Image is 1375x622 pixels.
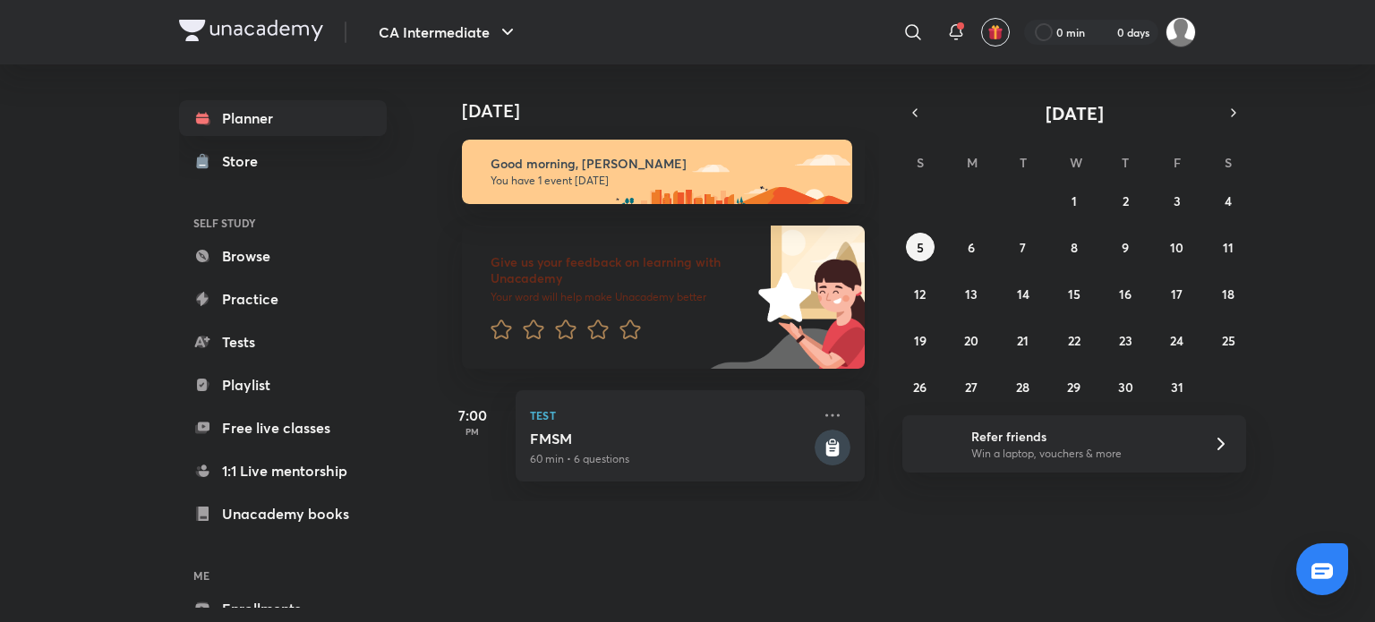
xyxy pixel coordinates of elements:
button: October 27, 2025 [957,372,986,401]
button: October 22, 2025 [1060,326,1089,354]
img: referral [917,426,952,462]
button: October 2, 2025 [1111,186,1140,215]
img: feedback_image [697,226,865,369]
abbr: October 24, 2025 [1170,332,1183,349]
abbr: October 20, 2025 [964,332,978,349]
abbr: October 7, 2025 [1020,239,1026,256]
button: October 31, 2025 [1163,372,1191,401]
span: [DATE] [1046,101,1104,125]
button: October 15, 2025 [1060,279,1089,308]
h5: 7:00 [437,405,508,426]
button: October 6, 2025 [957,233,986,261]
h6: ME [179,560,387,591]
abbr: October 23, 2025 [1119,332,1132,349]
button: October 24, 2025 [1163,326,1191,354]
button: [DATE] [927,100,1221,125]
button: avatar [981,18,1010,47]
abbr: October 18, 2025 [1222,285,1234,302]
a: 1:1 Live mentorship [179,453,387,489]
abbr: Tuesday [1020,154,1027,171]
abbr: Friday [1174,154,1181,171]
div: Store [222,150,269,172]
abbr: October 28, 2025 [1016,379,1029,396]
a: Company Logo [179,20,323,46]
abbr: October 16, 2025 [1119,285,1132,302]
abbr: October 10, 2025 [1170,239,1183,256]
p: You have 1 event [DATE] [491,174,836,188]
a: Free live classes [179,410,387,446]
abbr: October 3, 2025 [1174,192,1181,209]
abbr: Monday [967,154,978,171]
h6: Refer friends [971,427,1191,446]
p: PM [437,426,508,437]
abbr: October 19, 2025 [914,332,927,349]
button: October 8, 2025 [1060,233,1089,261]
button: October 10, 2025 [1163,233,1191,261]
abbr: Wednesday [1070,154,1082,171]
abbr: October 22, 2025 [1068,332,1080,349]
abbr: October 15, 2025 [1068,285,1080,302]
button: CA Intermediate [368,14,529,50]
abbr: October 31, 2025 [1171,379,1183,396]
button: October 11, 2025 [1214,233,1243,261]
abbr: October 26, 2025 [913,379,927,396]
abbr: October 21, 2025 [1017,332,1029,349]
abbr: October 29, 2025 [1067,379,1080,396]
a: Practice [179,281,387,317]
a: Browse [179,238,387,274]
button: October 1, 2025 [1060,186,1089,215]
button: October 3, 2025 [1163,186,1191,215]
button: October 13, 2025 [957,279,986,308]
abbr: October 2, 2025 [1123,192,1129,209]
p: 60 min • 6 questions [530,451,811,467]
abbr: October 13, 2025 [965,285,978,302]
button: October 18, 2025 [1214,279,1243,308]
button: October 16, 2025 [1111,279,1140,308]
abbr: October 11, 2025 [1223,239,1234,256]
img: avatar [987,24,1003,40]
button: October 26, 2025 [906,372,935,401]
button: October 5, 2025 [906,233,935,261]
button: October 25, 2025 [1214,326,1243,354]
a: Store [179,143,387,179]
img: streak [1096,23,1114,41]
img: morning [462,140,852,204]
h6: Good morning, [PERSON_NAME] [491,156,836,172]
button: October 7, 2025 [1009,233,1038,261]
abbr: October 27, 2025 [965,379,978,396]
img: siddhant soni [1166,17,1196,47]
button: October 29, 2025 [1060,372,1089,401]
a: Playlist [179,367,387,403]
button: October 4, 2025 [1214,186,1243,215]
a: Planner [179,100,387,136]
abbr: October 30, 2025 [1118,379,1133,396]
button: October 28, 2025 [1009,372,1038,401]
button: October 20, 2025 [957,326,986,354]
abbr: Saturday [1225,154,1232,171]
h5: FMSM [530,430,811,447]
abbr: October 12, 2025 [914,285,926,302]
p: Your word will help make Unacademy better [491,290,752,304]
abbr: October 6, 2025 [968,239,975,256]
p: Win a laptop, vouchers & more [971,446,1191,462]
abbr: October 8, 2025 [1071,239,1078,256]
h6: Give us your feedback on learning with Unacademy [491,254,752,286]
h4: [DATE] [462,100,883,122]
a: Tests [179,324,387,360]
abbr: October 25, 2025 [1222,332,1235,349]
abbr: October 1, 2025 [1072,192,1077,209]
abbr: October 5, 2025 [917,239,924,256]
abbr: October 14, 2025 [1017,285,1029,302]
abbr: Sunday [917,154,924,171]
button: October 23, 2025 [1111,326,1140,354]
button: October 17, 2025 [1163,279,1191,308]
button: October 21, 2025 [1009,326,1038,354]
p: Test [530,405,811,426]
img: Company Logo [179,20,323,41]
abbr: October 9, 2025 [1122,239,1129,256]
a: Unacademy books [179,496,387,532]
abbr: October 4, 2025 [1225,192,1232,209]
button: October 9, 2025 [1111,233,1140,261]
button: October 19, 2025 [906,326,935,354]
button: October 12, 2025 [906,279,935,308]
